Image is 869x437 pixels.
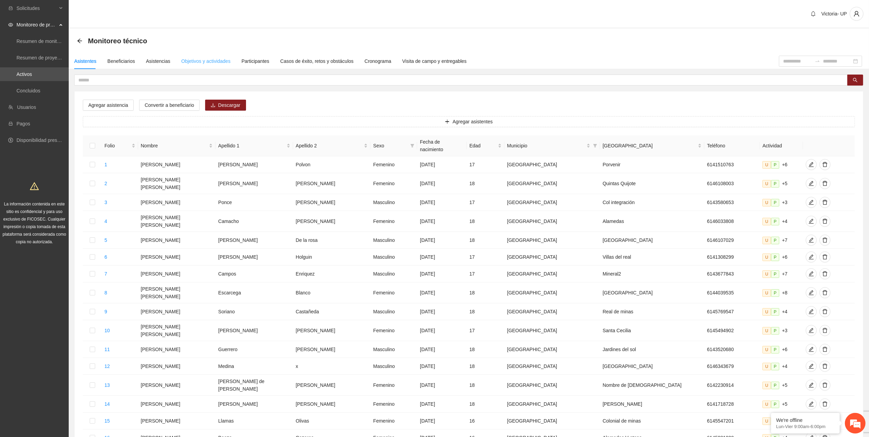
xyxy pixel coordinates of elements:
[215,232,293,249] td: [PERSON_NAME]
[16,88,40,93] a: Concluidos
[504,266,600,282] td: [GEOGRAPHIC_DATA]
[504,194,600,211] td: [GEOGRAPHIC_DATA]
[104,142,130,149] span: Folio
[820,235,831,246] button: delete
[293,249,371,266] td: Holguin
[215,156,293,173] td: [PERSON_NAME]
[138,249,216,266] td: [PERSON_NAME]
[138,135,216,156] th: Nombre
[820,216,831,227] button: delete
[417,375,467,396] td: [DATE]
[104,290,107,295] a: 8
[762,308,771,316] span: U
[293,341,371,358] td: [PERSON_NAME]
[370,173,417,194] td: Femenino
[820,401,830,407] span: delete
[83,100,134,111] button: Agregar asistencia
[138,375,216,396] td: [PERSON_NAME]
[417,266,467,282] td: [DATE]
[402,57,467,65] div: Visita de campo y entregables
[3,188,131,212] textarea: Escriba su mensaje aquí y haga clic en “Enviar”
[600,211,704,232] td: Alamedas
[370,249,417,266] td: Masculino
[760,303,803,320] td: +4
[138,282,216,303] td: [PERSON_NAME] [PERSON_NAME]
[704,266,760,282] td: 6143677843
[108,57,135,65] div: Beneficiarios
[215,303,293,320] td: Soriano
[138,396,216,413] td: [PERSON_NAME]
[704,282,760,303] td: 6144039535
[603,142,697,149] span: [GEOGRAPHIC_DATA]
[104,200,107,205] a: 3
[504,211,600,232] td: [GEOGRAPHIC_DATA]
[820,306,831,317] button: delete
[806,363,816,369] span: edit
[806,290,816,295] span: edit
[600,135,704,156] th: Colonia
[138,341,216,358] td: [PERSON_NAME]
[296,142,363,149] span: Apellido 2
[370,341,417,358] td: Masculino
[820,363,830,369] span: delete
[138,211,216,232] td: [PERSON_NAME] [PERSON_NAME]
[417,358,467,375] td: [DATE]
[600,194,704,211] td: Col integración
[762,346,771,354] span: U
[771,363,779,370] span: P
[417,282,467,303] td: [DATE]
[370,211,417,232] td: Femenino
[417,320,467,341] td: [DATE]
[293,173,371,194] td: [PERSON_NAME]
[771,180,779,188] span: P
[293,375,371,396] td: [PERSON_NAME]
[215,135,293,156] th: Apellido 1
[806,162,816,167] span: edit
[820,347,830,352] span: delete
[242,57,269,65] div: Participantes
[760,320,803,341] td: +3
[820,290,830,295] span: delete
[820,218,830,224] span: delete
[771,382,779,389] span: P
[453,118,493,125] span: Agregar asistentes
[820,325,831,336] button: delete
[77,38,82,44] div: Back
[215,211,293,232] td: Camacho
[205,100,246,111] button: downloadDescargar
[820,181,830,186] span: delete
[762,382,771,389] span: U
[760,135,803,156] th: Actividad
[820,254,830,260] span: delete
[704,211,760,232] td: 6146033808
[218,142,285,149] span: Apellido 1
[77,38,82,44] span: arrow-left
[760,156,803,173] td: +6
[760,341,803,358] td: +6
[504,320,600,341] td: [GEOGRAPHIC_DATA]
[806,181,816,186] span: edit
[760,194,803,211] td: +3
[704,194,760,211] td: 6143580653
[806,328,816,333] span: edit
[600,375,704,396] td: Nombre de [DEMOGRAPHIC_DATA]
[138,194,216,211] td: [PERSON_NAME]
[88,35,147,46] span: Monitoreo técnico
[806,306,817,317] button: edit
[417,232,467,249] td: [DATE]
[815,58,820,64] span: to
[370,303,417,320] td: Masculino
[467,320,504,341] td: 17
[600,358,704,375] td: [GEOGRAPHIC_DATA]
[215,194,293,211] td: Ponce
[808,11,818,16] span: bell
[762,327,771,335] span: U
[410,144,414,148] span: filter
[806,197,817,208] button: edit
[806,200,816,205] span: edit
[293,156,371,173] td: Polvon
[592,141,599,151] span: filter
[704,375,760,396] td: 6142230914
[762,218,771,225] span: U
[760,211,803,232] td: +4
